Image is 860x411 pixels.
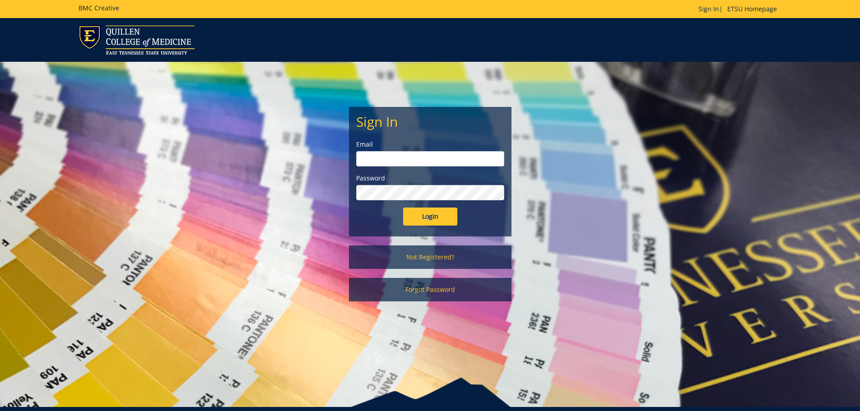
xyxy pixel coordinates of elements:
a: Not Registered? [349,245,511,269]
img: ETSU logo [79,25,195,55]
a: ETSU Homepage [723,5,781,13]
input: Login [403,208,457,226]
label: Email [356,140,504,149]
a: Forgot Password [349,278,511,301]
h2: Sign In [356,114,504,129]
label: Password [356,174,504,183]
a: Sign In [698,5,719,13]
h5: BMC Creative [79,5,119,11]
p: | [698,5,781,14]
